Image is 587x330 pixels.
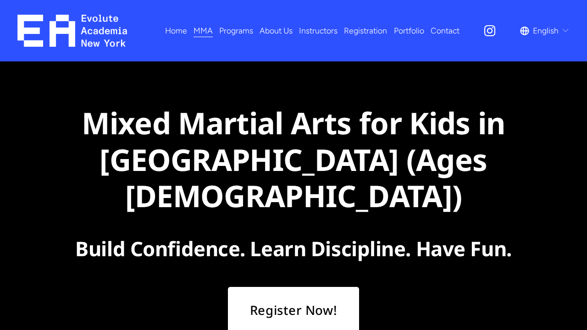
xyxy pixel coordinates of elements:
[194,22,213,38] a: folder dropdown
[431,22,460,38] a: Contact
[165,22,187,38] a: Home
[219,22,253,38] a: folder dropdown
[394,22,424,38] a: Portfolio
[219,23,253,38] span: Programs
[520,22,570,38] div: language picker
[82,102,513,216] strong: Mixed Martial Arts for Kids in [GEOGRAPHIC_DATA] (Ages [DEMOGRAPHIC_DATA])
[299,22,338,38] a: Instructors
[344,22,387,38] a: Registration
[260,22,293,38] a: About Us
[194,23,213,38] span: MMA
[483,24,497,38] a: Instagram
[17,15,127,47] img: EA
[533,23,559,38] span: English
[75,235,511,262] strong: Build Confidence. Learn Discipline. Have Fun.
